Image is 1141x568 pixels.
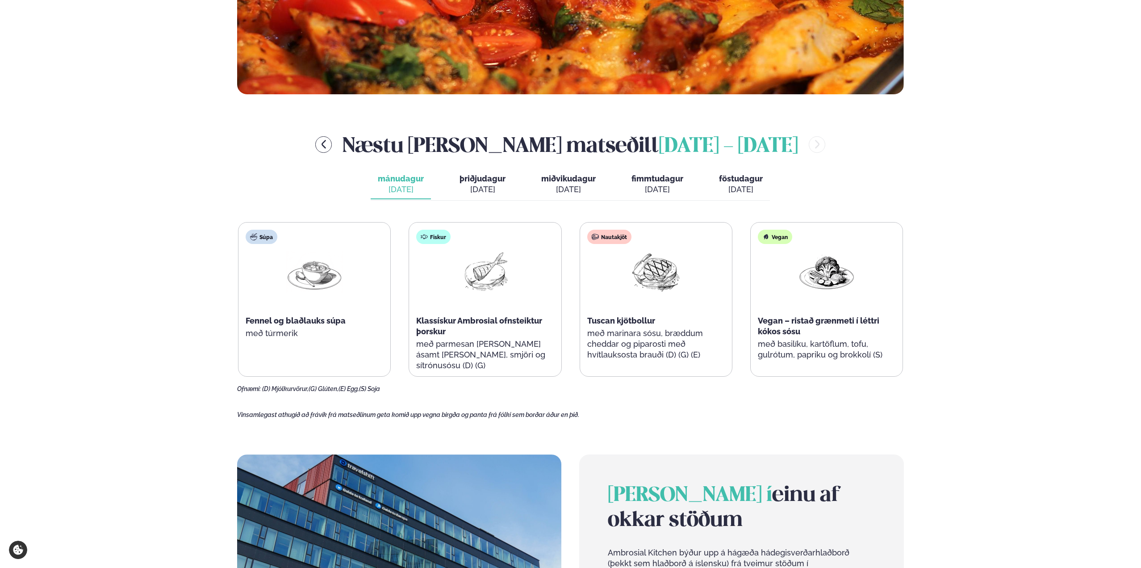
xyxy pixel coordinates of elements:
[246,230,277,244] div: Súpa
[809,136,825,153] button: menu-btn-right
[608,483,875,533] h2: einu af okkar stöðum
[262,385,309,392] span: (D) Mjólkurvörur,
[246,316,346,325] span: Fennel og blaðlauks súpa
[587,328,725,360] p: með marinara sósu, bræddum cheddar og piparosti með hvítlauksosta brauði (D) (G) (E)
[309,385,339,392] span: (G) Glúten,
[339,385,359,392] span: (E) Egg,
[456,251,514,293] img: Fish.png
[631,174,683,183] span: fimmtudagur
[421,233,428,240] img: fish.svg
[659,137,798,156] span: [DATE] - [DATE]
[378,184,424,195] div: [DATE]
[416,316,542,336] span: Klassískur Ambrosial ofnsteiktur þorskur
[359,385,380,392] span: (S) Soja
[250,233,257,240] img: soup.svg
[237,411,579,418] span: Vinsamlegast athugið að frávik frá matseðlinum geta komið upp vegna birgða og panta frá fólki sem...
[9,541,27,559] a: Cookie settings
[592,233,599,240] img: beef.svg
[624,170,690,199] button: fimmtudagur [DATE]
[460,174,506,183] span: þriðjudagur
[758,339,895,360] p: með basilíku, kartöflum, tofu, gulrótum, papriku og brokkolí (S)
[246,328,383,339] p: með túrmerik
[534,170,603,199] button: miðvikudagur [DATE]
[416,339,554,371] p: með parmesan [PERSON_NAME] ásamt [PERSON_NAME], smjöri og sítrónusósu (D) (G)
[587,230,631,244] div: Nautakjöt
[286,251,343,293] img: Soup.png
[460,184,506,195] div: [DATE]
[712,170,770,199] button: föstudagur [DATE]
[587,316,655,325] span: Tuscan kjötbollur
[631,184,683,195] div: [DATE]
[719,174,763,183] span: föstudagur
[608,486,772,505] span: [PERSON_NAME] í
[237,385,261,392] span: Ofnæmi:
[378,174,424,183] span: mánudagur
[541,174,596,183] span: miðvikudagur
[758,316,879,336] span: Vegan – ristað grænmeti í léttri kókos sósu
[758,230,792,244] div: Vegan
[452,170,513,199] button: þriðjudagur [DATE]
[541,184,596,195] div: [DATE]
[762,233,769,240] img: Vegan.svg
[315,136,332,153] button: menu-btn-left
[719,184,763,195] div: [DATE]
[416,230,451,244] div: Fiskur
[371,170,431,199] button: mánudagur [DATE]
[627,251,685,293] img: Beef-Meat.png
[343,130,798,159] h2: Næstu [PERSON_NAME] matseðill
[798,251,855,293] img: Vegan.png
